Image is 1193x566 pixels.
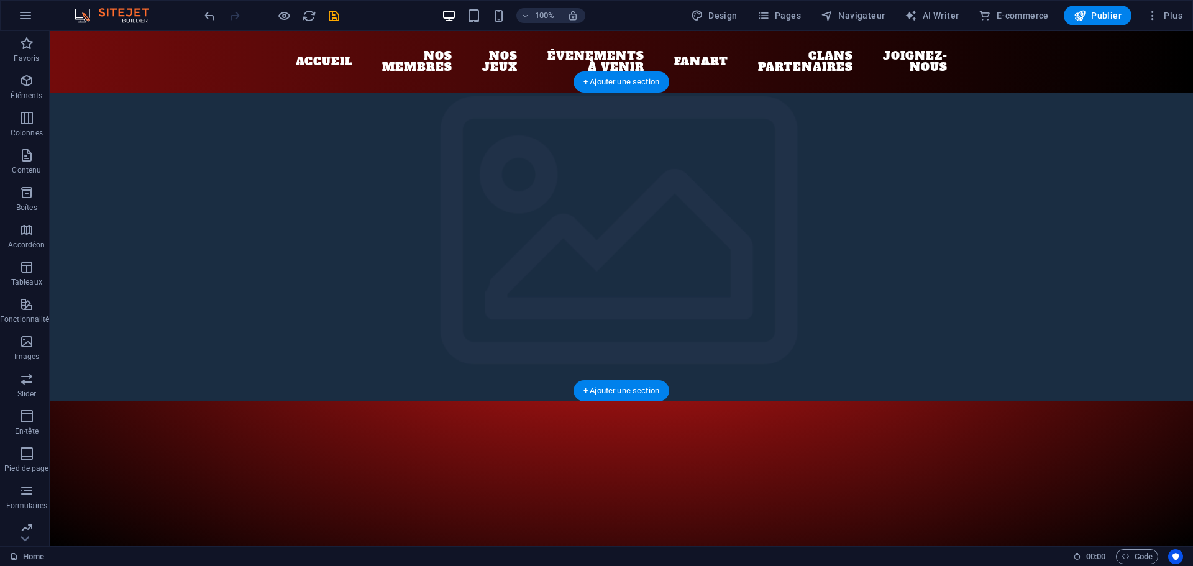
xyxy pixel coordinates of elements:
i: Enregistrer (Ctrl+S) [327,9,341,23]
span: Design [691,9,738,22]
button: Navigateur [816,6,890,25]
span: 00 00 [1086,549,1105,564]
div: + Ajouter une section [574,380,669,401]
p: Tableaux [11,277,42,287]
h6: Durée de la session [1073,549,1106,564]
button: Cliquez ici pour quitter le mode Aperçu et poursuivre l'édition. [277,8,291,23]
span: Pages [757,9,801,22]
button: save [326,8,341,23]
p: Slider [17,389,37,399]
button: Code [1116,549,1158,564]
span: Publier [1074,9,1122,22]
div: Design (Ctrl+Alt+Y) [686,6,743,25]
span: AI Writer [905,9,959,22]
p: Colonnes [11,128,43,138]
button: undo [202,8,217,23]
p: Contenu [12,165,41,175]
button: Pages [752,6,806,25]
h6: 100% [535,8,555,23]
p: Images [14,352,40,362]
p: Pied de page [4,463,48,473]
button: Publier [1064,6,1131,25]
button: Design [686,6,743,25]
p: Formulaires [6,501,47,511]
p: Favoris [14,53,39,63]
button: 100% [516,8,560,23]
i: Annuler : Supprimer les éléments (Ctrl+Z) [203,9,217,23]
button: AI Writer [900,6,964,25]
span: Navigateur [821,9,885,22]
img: Editor Logo [71,8,165,23]
button: reload [301,8,316,23]
p: Boîtes [16,203,37,212]
button: E-commerce [974,6,1053,25]
i: Actualiser la page [302,9,316,23]
p: En-tête [15,426,39,436]
p: Éléments [11,91,42,101]
p: Accordéon [8,240,45,250]
a: Cliquez pour annuler la sélection. Double-cliquez pour ouvrir Pages. [10,549,44,564]
i: Lors du redimensionnement, ajuster automatiquement le niveau de zoom en fonction de l'appareil sé... [567,10,578,21]
button: Plus [1141,6,1187,25]
span: E-commerce [979,9,1048,22]
span: Code [1122,549,1153,564]
span: : [1095,552,1097,561]
div: + Ajouter une section [574,71,669,93]
button: Usercentrics [1168,549,1183,564]
span: Plus [1146,9,1182,22]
